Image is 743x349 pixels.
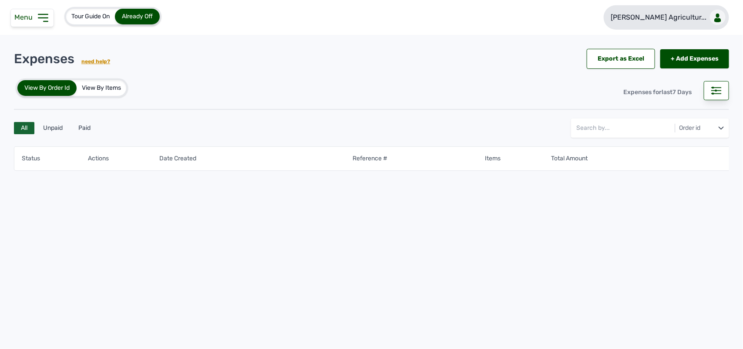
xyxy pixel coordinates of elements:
[17,80,77,96] div: View By Order Id
[77,80,126,96] div: View By Items
[159,154,352,163] th: Date Created
[14,51,110,67] div: Expenses
[616,83,699,102] div: Expenses for 7 Days
[485,154,551,163] th: Items
[611,12,706,23] p: [PERSON_NAME] Agricultur...
[71,13,110,20] span: Tour Guide On
[677,124,702,132] div: Order id
[14,13,36,21] span: Menu
[576,119,702,138] input: Search by...
[36,122,70,134] div: Unpaid
[122,13,153,20] span: Already Off
[587,49,655,69] div: Export as Excel
[604,5,729,30] a: [PERSON_NAME] Agricultur...
[352,154,484,163] th: Reference #
[21,154,87,163] th: Status
[14,122,34,134] div: All
[81,58,110,64] a: need help?
[662,88,672,96] span: last
[87,154,154,163] th: Actions
[71,122,97,134] div: Paid
[660,49,729,68] a: + Add Expenses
